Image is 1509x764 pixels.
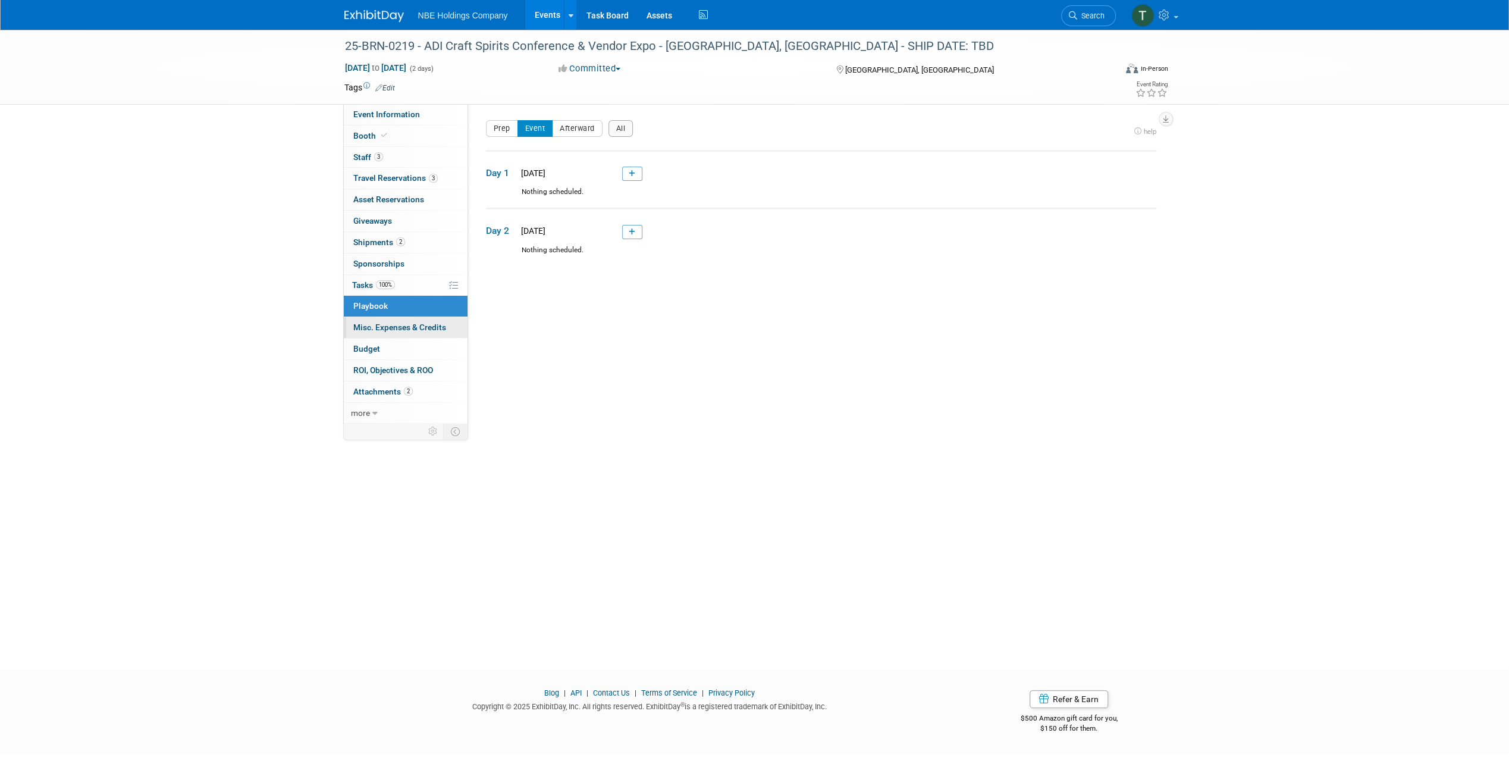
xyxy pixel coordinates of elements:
[344,10,404,22] img: ExhibitDay
[374,152,383,161] span: 3
[561,688,569,697] span: |
[376,280,395,289] span: 100%
[641,688,697,697] a: Terms of Service
[353,259,404,268] span: Sponsorships
[699,688,707,697] span: |
[344,317,468,338] a: Misc. Expenses & Credits
[344,360,468,381] a: ROI, Objectives & ROO
[1061,5,1116,26] a: Search
[344,82,395,93] td: Tags
[344,296,468,317] a: Playbook
[486,120,518,137] button: Prep
[517,168,545,178] span: [DATE]
[583,688,591,697] span: |
[341,36,1098,57] div: 25-BRN-0219 - ADI Craft Spirits Conference & Vendor Expo - [GEOGRAPHIC_DATA], [GEOGRAPHIC_DATA] -...
[375,84,395,92] a: Edit
[1077,11,1105,20] span: Search
[486,245,1156,266] div: Nothing scheduled.
[517,226,545,236] span: [DATE]
[554,62,625,75] button: Committed
[353,216,392,226] span: Giveaways
[1135,82,1167,87] div: Event Rating
[1030,690,1108,708] a: Refer & Earn
[353,237,405,247] span: Shipments
[973,724,1165,734] div: $150 off for them.
[353,301,388,311] span: Playbook
[486,187,1156,208] div: Nothing scheduled.
[353,131,390,140] span: Booth
[344,232,468,253] a: Shipments2
[344,381,468,402] a: Attachments2
[570,688,582,697] a: API
[517,120,553,137] button: Event
[544,688,559,697] a: Blog
[353,109,420,119] span: Event Information
[344,403,468,424] a: more
[344,211,468,231] a: Giveaways
[344,126,468,146] a: Booth
[353,365,433,375] span: ROI, Objectives & ROO
[353,173,438,183] span: Travel Reservations
[344,189,468,210] a: Asset Reservations
[353,344,380,353] span: Budget
[1140,64,1168,73] div: In-Person
[344,339,468,359] a: Budget
[344,104,468,125] a: Event Information
[404,387,413,396] span: 2
[344,147,468,168] a: Staff3
[608,120,633,137] button: All
[1144,127,1156,136] span: help
[344,699,956,712] div: Copyright © 2025 ExhibitDay, Inc. All rights reserved. ExhibitDay is a registered trademark of Ex...
[1046,62,1168,80] div: Event Format
[353,387,413,396] span: Attachments
[418,11,508,20] span: NBE Holdings Company
[429,174,438,183] span: 3
[423,424,444,439] td: Personalize Event Tab Strip
[973,706,1165,733] div: $500 Amazon gift card for you,
[552,120,603,137] button: Afterward
[593,688,630,697] a: Contact Us
[632,688,639,697] span: |
[344,253,468,274] a: Sponsorships
[344,275,468,296] a: Tasks100%
[351,408,370,418] span: more
[1131,4,1154,27] img: Tim Wiersma
[344,62,407,73] span: [DATE] [DATE]
[396,237,405,246] span: 2
[352,280,395,290] span: Tasks
[409,65,434,73] span: (2 days)
[381,132,387,139] i: Booth reservation complete
[370,63,381,73] span: to
[708,688,755,697] a: Privacy Policy
[1126,64,1138,73] img: Format-Inperson.png
[353,152,383,162] span: Staff
[845,65,994,74] span: [GEOGRAPHIC_DATA], [GEOGRAPHIC_DATA]
[443,424,468,439] td: Toggle Event Tabs
[353,195,424,204] span: Asset Reservations
[344,168,468,189] a: Travel Reservations3
[680,702,685,708] sup: ®
[486,167,516,180] span: Day 1
[353,322,446,332] span: Misc. Expenses & Credits
[486,224,516,237] span: Day 2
